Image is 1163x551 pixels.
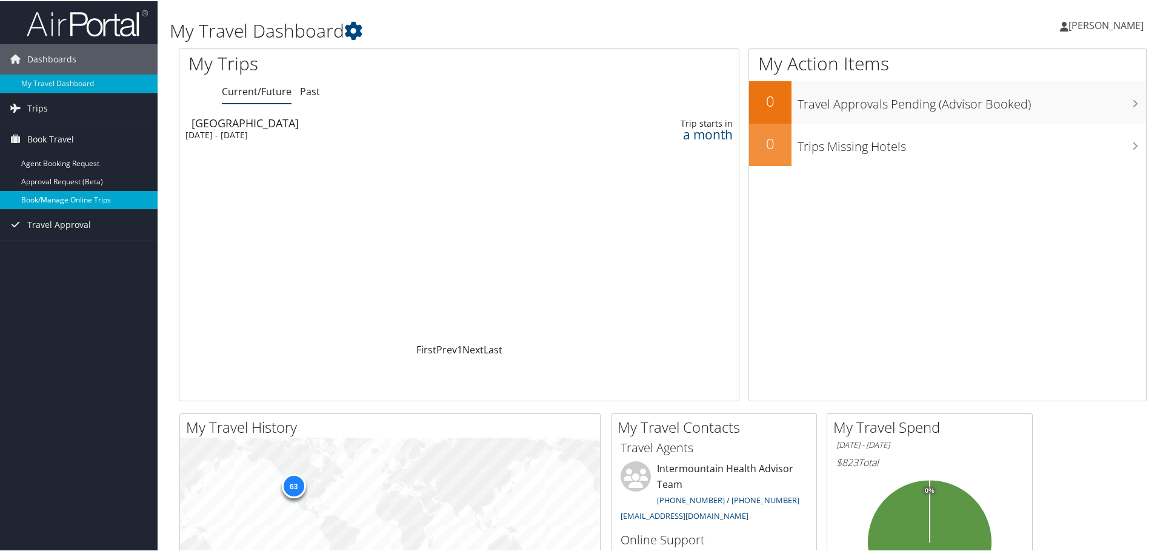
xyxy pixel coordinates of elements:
[836,455,1023,468] h6: Total
[1068,18,1144,31] span: [PERSON_NAME]
[749,50,1146,75] h1: My Action Items
[657,493,799,504] a: [PHONE_NUMBER] / [PHONE_NUMBER]
[281,473,305,497] div: 63
[798,131,1146,154] h3: Trips Missing Hotels
[27,8,148,36] img: airportal-logo.png
[833,416,1032,436] h2: My Travel Spend
[27,123,74,153] span: Book Travel
[1060,6,1156,42] a: [PERSON_NAME]
[607,128,733,139] div: a month
[484,342,502,355] a: Last
[457,342,462,355] a: 1
[621,509,748,520] a: [EMAIL_ADDRESS][DOMAIN_NAME]
[170,17,827,42] h1: My Travel Dashboard
[416,342,436,355] a: First
[618,416,816,436] h2: My Travel Contacts
[27,92,48,122] span: Trips
[749,90,791,110] h2: 0
[436,342,457,355] a: Prev
[222,84,292,97] a: Current/Future
[836,438,1023,450] h6: [DATE] - [DATE]
[27,209,91,239] span: Travel Approval
[749,132,791,153] h2: 0
[607,117,733,128] div: Trip starts in
[462,342,484,355] a: Next
[27,43,76,73] span: Dashboards
[185,129,532,139] div: [DATE] - [DATE]
[621,530,807,547] h3: Online Support
[749,122,1146,165] a: 0Trips Missing Hotels
[192,116,538,127] div: [GEOGRAPHIC_DATA]
[188,50,497,75] h1: My Trips
[836,455,858,468] span: $823
[186,416,600,436] h2: My Travel History
[621,438,807,455] h3: Travel Agents
[615,460,813,525] li: Intermountain Health Advisor Team
[925,486,935,493] tspan: 0%
[749,80,1146,122] a: 0Travel Approvals Pending (Advisor Booked)
[798,88,1146,112] h3: Travel Approvals Pending (Advisor Booked)
[300,84,320,97] a: Past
